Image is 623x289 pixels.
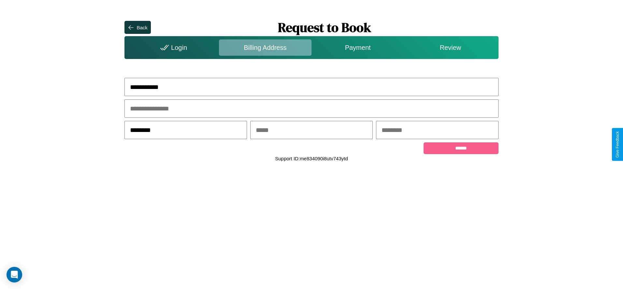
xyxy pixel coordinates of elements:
[7,267,22,282] div: Open Intercom Messenger
[137,25,147,30] div: Back
[151,19,499,36] h1: Request to Book
[615,131,620,158] div: Give Feedback
[404,39,497,56] div: Review
[311,39,404,56] div: Payment
[126,39,219,56] div: Login
[219,39,311,56] div: Billing Address
[124,21,151,34] button: Back
[275,154,348,163] p: Support ID: me834090i8utv743ytd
